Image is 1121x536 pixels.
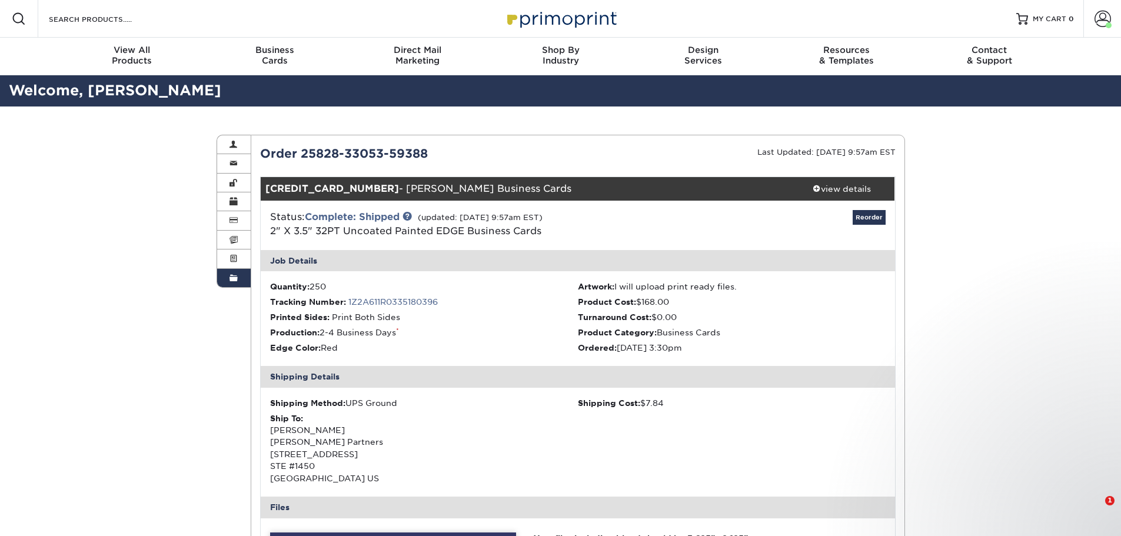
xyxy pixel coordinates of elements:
[1033,14,1066,24] span: MY CART
[203,45,346,66] div: Cards
[270,312,330,322] strong: Printed Sides:
[918,38,1061,75] a: Contact& Support
[578,296,886,308] li: $168.00
[61,45,204,66] div: Products
[270,414,303,423] strong: Ship To:
[270,225,541,237] a: 2" X 3.5" 32PT Uncoated Painted EDGE Business Cards
[261,250,895,271] div: Job Details
[918,45,1061,55] span: Contact
[346,45,489,55] span: Direct Mail
[775,45,918,55] span: Resources
[270,397,578,409] div: UPS Ground
[261,177,789,201] div: - [PERSON_NAME] Business Cards
[853,210,886,225] a: Reorder
[489,45,632,55] span: Shop By
[578,297,636,307] strong: Product Cost:
[203,45,346,55] span: Business
[632,38,775,75] a: DesignServices
[775,45,918,66] div: & Templates
[261,366,895,387] div: Shipping Details
[48,12,162,26] input: SEARCH PRODUCTS.....
[265,183,399,194] strong: [CREDIT_CARD_NUMBER]
[489,38,632,75] a: Shop ByIndustry
[305,211,400,222] a: Complete: Shipped
[578,397,886,409] div: $7.84
[578,311,886,323] li: $0.00
[578,282,614,291] strong: Artwork:
[418,213,543,222] small: (updated: [DATE] 9:57am EST)
[1105,496,1115,505] span: 1
[261,210,683,238] div: Status:
[270,342,578,354] li: Red
[61,45,204,55] span: View All
[270,282,310,291] strong: Quantity:
[251,145,578,162] div: Order 25828-33053-59388
[270,412,578,484] div: [PERSON_NAME] [PERSON_NAME] Partners [STREET_ADDRESS] STE #1450 [GEOGRAPHIC_DATA] US
[61,38,204,75] a: View AllProducts
[578,312,651,322] strong: Turnaround Cost:
[775,38,918,75] a: Resources& Templates
[489,45,632,66] div: Industry
[757,148,896,157] small: Last Updated: [DATE] 9:57am EST
[270,343,321,352] strong: Edge Color:
[918,45,1061,66] div: & Support
[261,497,895,518] div: Files
[578,327,886,338] li: Business Cards
[332,312,400,322] span: Print Both Sides
[632,45,775,66] div: Services
[1081,496,1109,524] iframe: Intercom live chat
[346,38,489,75] a: Direct MailMarketing
[270,281,578,292] li: 250
[578,281,886,292] li: I will upload print ready files.
[348,297,438,307] a: 1Z2A611R0335180396
[632,45,775,55] span: Design
[270,327,578,338] li: 2-4 Business Days
[270,328,320,337] strong: Production:
[1069,15,1074,23] span: 0
[203,38,346,75] a: BusinessCards
[270,297,346,307] strong: Tracking Number:
[789,183,895,195] div: view details
[789,177,895,201] a: view details
[578,343,617,352] strong: Ordered:
[578,398,640,408] strong: Shipping Cost:
[578,328,657,337] strong: Product Category:
[346,45,489,66] div: Marketing
[502,6,620,31] img: Primoprint
[270,398,345,408] strong: Shipping Method:
[578,342,886,354] li: [DATE] 3:30pm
